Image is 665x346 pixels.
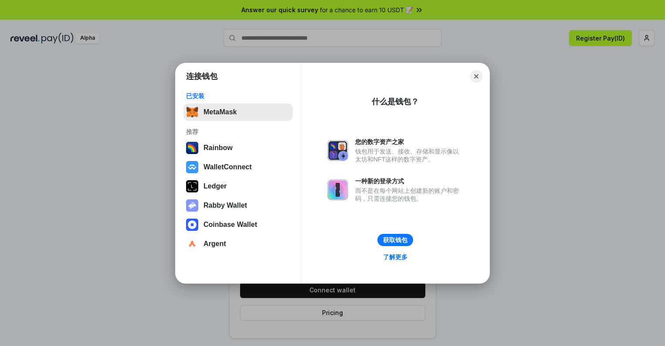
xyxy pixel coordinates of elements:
img: svg+xml,%3Csvg%20width%3D%2228%22%20height%3D%2228%22%20viewBox%3D%220%200%2028%2028%22%20fill%3D... [186,161,198,173]
div: 您的数字资产之家 [355,138,463,146]
div: Argent [204,240,226,248]
div: WalletConnect [204,163,252,171]
div: Ledger [204,182,227,190]
img: svg+xml,%3Csvg%20xmlns%3D%22http%3A%2F%2Fwww.w3.org%2F2000%2Fsvg%22%20fill%3D%22none%22%20viewBox... [327,140,348,161]
div: Rainbow [204,144,233,152]
img: svg+xml,%3Csvg%20fill%3D%22none%22%20height%3D%2233%22%20viewBox%3D%220%200%2035%2033%22%20width%... [186,106,198,118]
div: 已安装 [186,92,290,100]
div: Rabby Wallet [204,202,247,209]
img: svg+xml,%3Csvg%20width%3D%2228%22%20height%3D%2228%22%20viewBox%3D%220%200%2028%2028%22%20fill%3D... [186,219,198,231]
button: WalletConnect [183,158,293,176]
button: Ledger [183,178,293,195]
div: 什么是钱包？ [372,96,419,107]
div: 了解更多 [383,253,407,261]
h1: 连接钱包 [186,71,217,82]
div: 推荐 [186,128,290,136]
div: 而不是在每个网站上创建新的账户和密码，只需连接您的钱包。 [355,187,463,202]
button: MetaMask [183,103,293,121]
button: 获取钱包 [377,234,413,246]
img: svg+xml,%3Csvg%20width%3D%22120%22%20height%3D%22120%22%20viewBox%3D%220%200%20120%20120%22%20fil... [186,142,198,154]
button: Coinbase Wallet [183,216,293,233]
div: 获取钱包 [383,236,407,244]
img: svg+xml,%3Csvg%20width%3D%2228%22%20height%3D%2228%22%20viewBox%3D%220%200%2028%2028%22%20fill%3D... [186,238,198,250]
img: svg+xml,%3Csvg%20xmlns%3D%22http%3A%2F%2Fwww.w3.org%2F2000%2Fsvg%22%20width%3D%2228%22%20height%3... [186,180,198,192]
div: Coinbase Wallet [204,221,257,229]
button: Close [470,70,482,82]
img: svg+xml,%3Csvg%20xmlns%3D%22http%3A%2F%2Fwww.w3.org%2F2000%2Fsvg%22%20fill%3D%22none%22%20viewBox... [327,179,348,200]
button: Argent [183,235,293,253]
div: 一种新的登录方式 [355,177,463,185]
div: MetaMask [204,108,237,116]
img: svg+xml,%3Csvg%20xmlns%3D%22http%3A%2F%2Fwww.w3.org%2F2000%2Fsvg%22%20fill%3D%22none%22%20viewBox... [186,199,198,212]
div: 钱包用于发送、接收、存储和显示像以太坊和NFT这样的数字资产。 [355,147,463,163]
button: Rainbow [183,139,293,157]
button: Rabby Wallet [183,197,293,214]
a: 了解更多 [378,251,413,263]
